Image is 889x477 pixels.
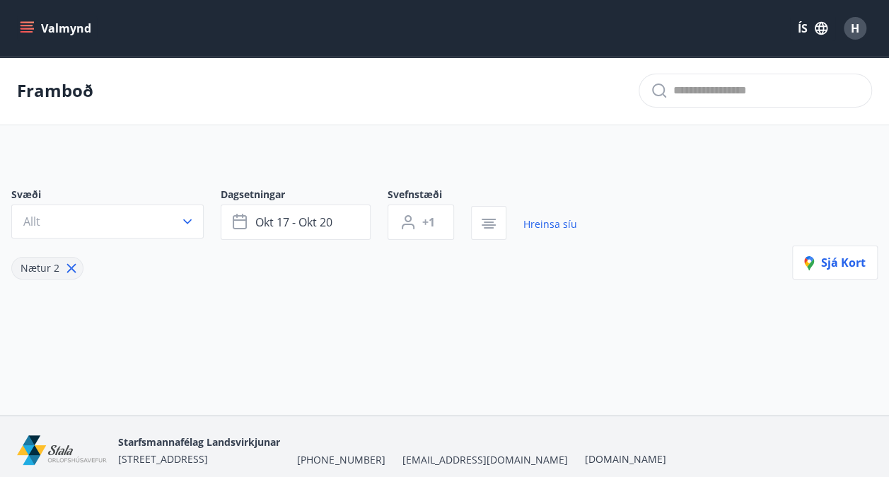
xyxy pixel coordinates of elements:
[422,214,435,230] span: +1
[17,435,107,466] img: mEl60ZlWq2dfEsT9wIdje1duLb4bJloCzzh6OZwP.png
[17,16,97,41] button: menu
[402,453,567,467] span: [EMAIL_ADDRESS][DOMAIN_NAME]
[297,453,385,467] span: [PHONE_NUMBER]
[17,79,93,103] p: Framboð
[21,261,59,275] span: Nætur 2
[221,188,388,205] span: Dagsetningar
[523,209,577,240] a: Hreinsa síu
[11,205,204,238] button: Allt
[584,452,666,466] a: [DOMAIN_NAME]
[255,214,332,230] span: okt 17 - okt 20
[118,452,208,466] span: [STREET_ADDRESS]
[790,16,835,41] button: ÍS
[804,255,866,270] span: Sjá kort
[221,205,371,240] button: okt 17 - okt 20
[388,188,471,205] span: Svefnstæði
[23,214,40,229] span: Allt
[118,435,280,449] span: Starfsmannafélag Landsvirkjunar
[792,246,878,280] button: Sjá kort
[838,11,872,45] button: H
[11,188,221,205] span: Svæði
[851,21,859,36] span: H
[11,257,83,280] div: Nætur 2
[388,205,454,240] button: +1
